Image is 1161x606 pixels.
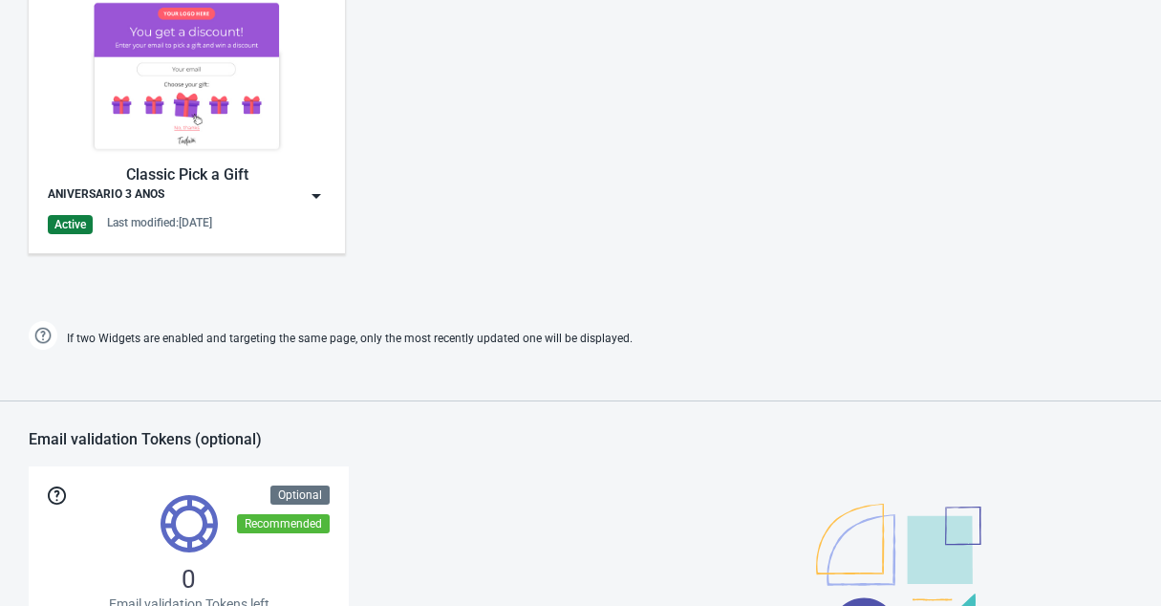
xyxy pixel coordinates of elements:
div: Last modified: [DATE] [107,215,212,230]
img: help.png [29,321,57,350]
div: ANIVERSARIO 3 ANOS [48,186,164,206]
img: dropdown.png [307,186,326,206]
span: 0 [182,564,196,595]
div: Recommended [237,514,330,533]
div: Active [48,215,93,234]
span: If two Widgets are enabled and targeting the same page, only the most recently updated one will b... [67,323,633,355]
img: tokens.svg [161,495,218,552]
div: Optional [270,486,330,505]
div: Classic Pick a Gift [48,163,326,186]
